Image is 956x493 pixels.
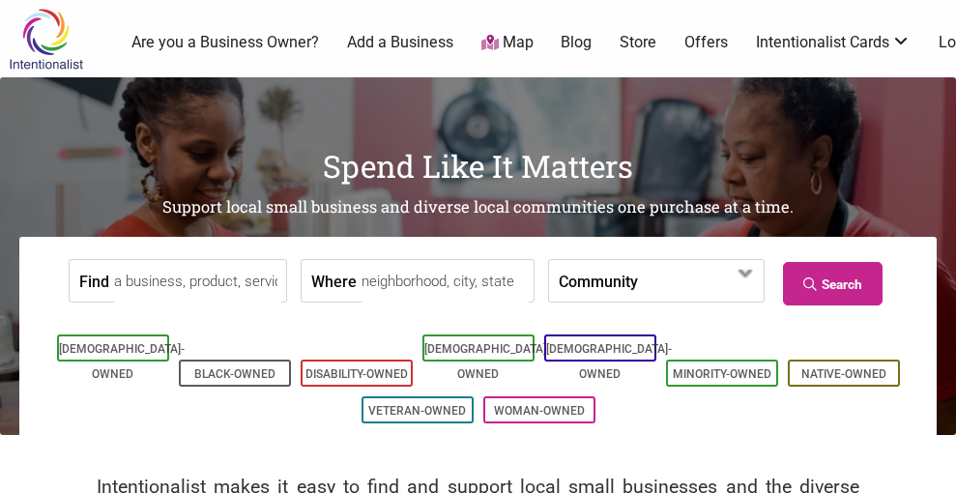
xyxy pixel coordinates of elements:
a: Offers [684,32,728,53]
input: a business, product, service [114,260,281,304]
label: Where [311,260,357,302]
a: Disability-Owned [305,367,408,381]
a: Woman-Owned [494,404,585,418]
a: Map [481,32,534,54]
a: [DEMOGRAPHIC_DATA]-Owned [59,342,185,381]
a: Intentionalist Cards [756,32,912,53]
a: Native-Owned [801,367,886,381]
label: Find [79,260,109,302]
a: Blog [561,32,592,53]
a: Add a Business [347,32,453,53]
a: Black-Owned [194,367,275,381]
a: [DEMOGRAPHIC_DATA]-Owned [424,342,550,381]
a: Are you a Business Owner? [131,32,319,53]
a: Search [783,262,883,305]
input: neighborhood, city, state [362,260,529,304]
a: Store [620,32,656,53]
a: Veteran-Owned [368,404,466,418]
a: Minority-Owned [673,367,771,381]
a: [DEMOGRAPHIC_DATA]-Owned [546,342,672,381]
label: Community [559,260,638,302]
